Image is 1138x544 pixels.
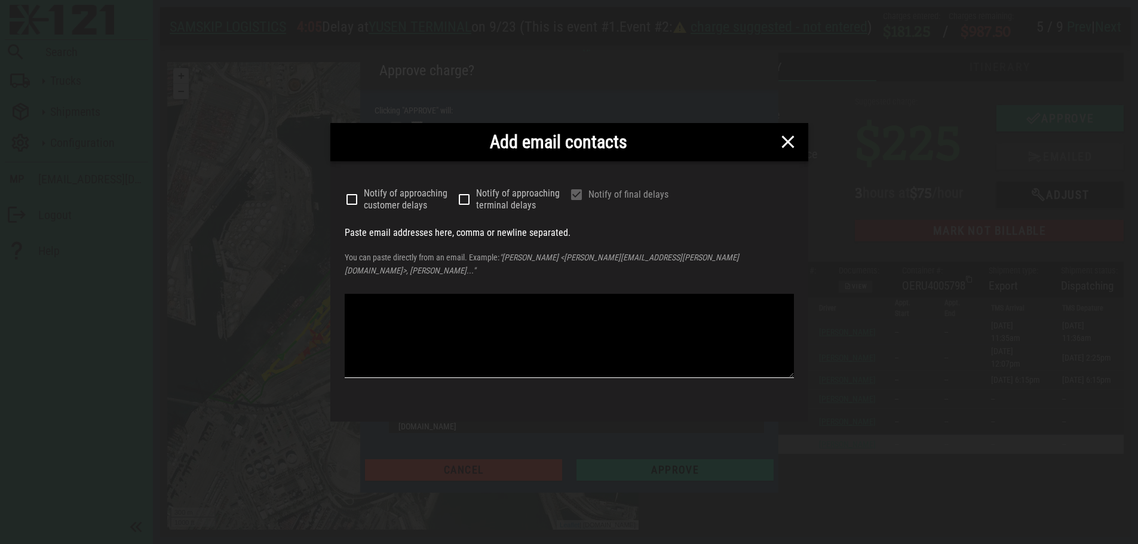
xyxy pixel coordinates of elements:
a: Zoom in [6,6,22,21]
a: Leaflet [392,459,412,466]
label: Notify of approaching customer delays [364,188,457,211]
label: Notify of approaching terminal delays [476,188,569,211]
em: "[PERSON_NAME] <[PERSON_NAME][EMAIL_ADDRESS][PERSON_NAME][DOMAIN_NAME]>, [PERSON_NAME]..." [345,253,739,275]
p: Paste email addresses here, comma or newline separated. [345,225,794,241]
h2: Add email contacts [340,128,777,155]
p: You can paste directly from an email. Example: [345,251,794,277]
div: | [DOMAIN_NAME] [389,458,471,468]
div: 1000 ft [3,454,49,465]
a: Zoom out [6,21,22,37]
div: 300 m [3,445,48,456]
